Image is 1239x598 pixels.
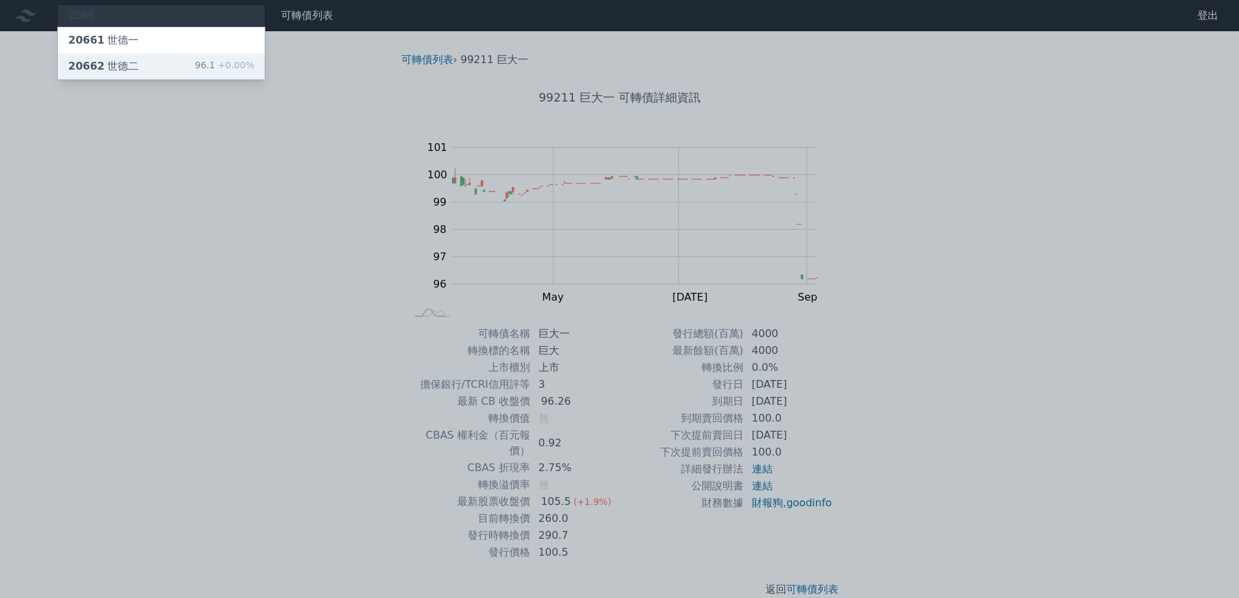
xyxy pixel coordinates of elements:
a: 20662世德二 96.1+0.00% [58,53,265,79]
span: 20662 [68,60,105,72]
div: 96.1 [195,59,254,74]
div: 世德二 [68,59,139,74]
div: 世德一 [68,33,139,48]
span: 20661 [68,34,105,46]
a: 20661世德一 [58,27,265,53]
span: +0.00% [215,60,254,70]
